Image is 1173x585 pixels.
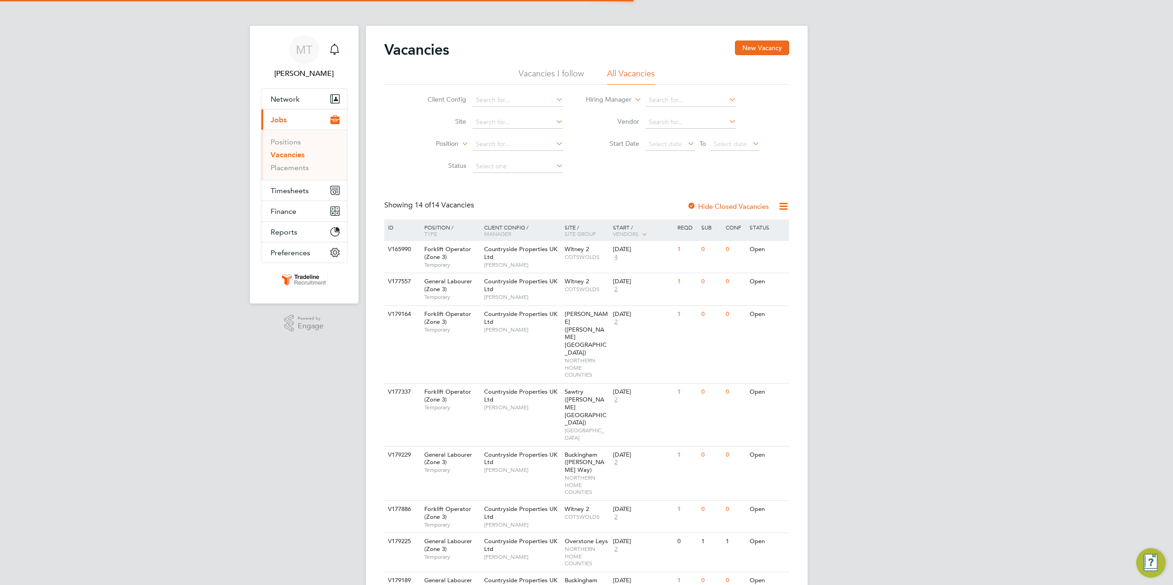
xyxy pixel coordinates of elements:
button: Engage Resource Center [1136,548,1166,578]
span: [PERSON_NAME] [484,521,560,528]
span: Temporary [424,326,480,333]
div: 0 [699,241,723,258]
span: 14 of [415,201,431,210]
span: To [697,138,709,149]
label: Vendor [586,117,639,126]
button: Jobs [261,109,347,130]
span: [PERSON_NAME] [484,261,560,269]
button: Timesheets [261,180,347,201]
input: Search for... [646,116,736,129]
nav: Main navigation [250,26,358,304]
div: Start / [611,219,675,242]
span: Vendors [613,230,639,237]
span: [PERSON_NAME] [484,404,560,411]
span: Network [271,95,300,103]
div: Showing [384,201,476,210]
span: COTSWOLDS [565,513,608,521]
button: Preferences [261,242,347,263]
span: Countryside Properties UK Ltd [484,451,557,466]
div: 1 [675,447,699,464]
li: Vacancies I follow [519,68,584,85]
div: 1 [723,533,747,550]
span: Countryside Properties UK Ltd [484,277,557,293]
div: Position / [417,219,482,241]
div: 0 [699,384,723,401]
span: 2 [613,286,619,293]
span: General Labourer (Zone 3) [424,451,472,466]
span: [PERSON_NAME] [484,326,560,333]
label: Start Date [586,139,639,148]
span: General Labourer (Zone 3) [424,537,472,553]
span: Overstone Leys [565,537,608,545]
span: Temporary [424,293,480,301]
span: Countryside Properties UK Ltd [484,310,557,326]
span: Countryside Properties UK Ltd [484,245,557,261]
div: [DATE] [613,278,673,286]
span: Forklift Operator (Zone 3) [424,505,471,521]
button: Reports [261,222,347,242]
div: [DATE] [613,310,673,318]
div: 1 [675,241,699,258]
div: Open [747,273,787,290]
div: Open [747,306,787,323]
span: [PERSON_NAME] [484,293,560,301]
div: 1 [675,306,699,323]
div: 0 [723,384,747,401]
span: Forklift Operator (Zone 3) [424,310,471,326]
div: V179164 [386,306,418,323]
span: [PERSON_NAME] ([PERSON_NAME][GEOGRAPHIC_DATA]) [565,310,608,356]
span: Sawtry ([PERSON_NAME][GEOGRAPHIC_DATA]) [565,388,607,427]
button: Network [261,89,347,109]
div: V177886 [386,501,418,518]
button: Finance [261,201,347,221]
div: Conf [723,219,747,235]
div: 0 [675,533,699,550]
span: 2 [613,513,619,521]
a: Powered byEngage [284,315,324,332]
div: Jobs [261,130,347,180]
a: Go to home page [261,272,347,287]
div: [DATE] [613,388,673,396]
input: Search for... [473,116,563,129]
span: 4 [613,253,619,261]
span: Temporary [424,261,480,269]
span: Jobs [271,115,287,124]
div: Open [747,384,787,401]
span: NORTHERN HOME COUNTIES [565,545,608,567]
span: Countryside Properties UK Ltd [484,505,557,521]
span: Witney 2 [565,505,589,513]
span: Witney 2 [565,245,589,253]
div: 1 [675,384,699,401]
div: [DATE] [613,577,673,585]
h2: Vacancies [384,40,449,59]
label: Client Config [413,95,466,103]
label: Site [413,117,466,126]
input: Search for... [473,94,563,107]
span: Forklift Operator (Zone 3) [424,245,471,261]
span: Buckingham ([PERSON_NAME] Way) [565,451,604,474]
div: 0 [723,447,747,464]
span: Timesheets [271,186,309,195]
div: 1 [675,273,699,290]
span: Countryside Properties UK Ltd [484,388,557,403]
div: [DATE] [613,246,673,253]
span: Type [424,230,437,237]
span: Reports [271,228,297,236]
div: 0 [699,273,723,290]
span: Preferences [271,248,310,257]
span: Countryside Properties UK Ltd [484,537,557,553]
span: 14 Vacancies [415,201,474,210]
a: Positions [271,138,301,146]
span: MT [296,44,312,56]
div: 0 [699,447,723,464]
span: General Labourer (Zone 3) [424,277,472,293]
div: Status [747,219,787,235]
span: NORTHERN HOME COUNTIES [565,474,608,496]
span: Temporary [424,466,480,474]
div: Open [747,241,787,258]
span: 2 [613,545,619,553]
a: MT[PERSON_NAME] [261,35,347,79]
div: 1 [675,501,699,518]
div: Sub [699,219,723,235]
span: NORTHERN HOME COUNTIES [565,357,608,379]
